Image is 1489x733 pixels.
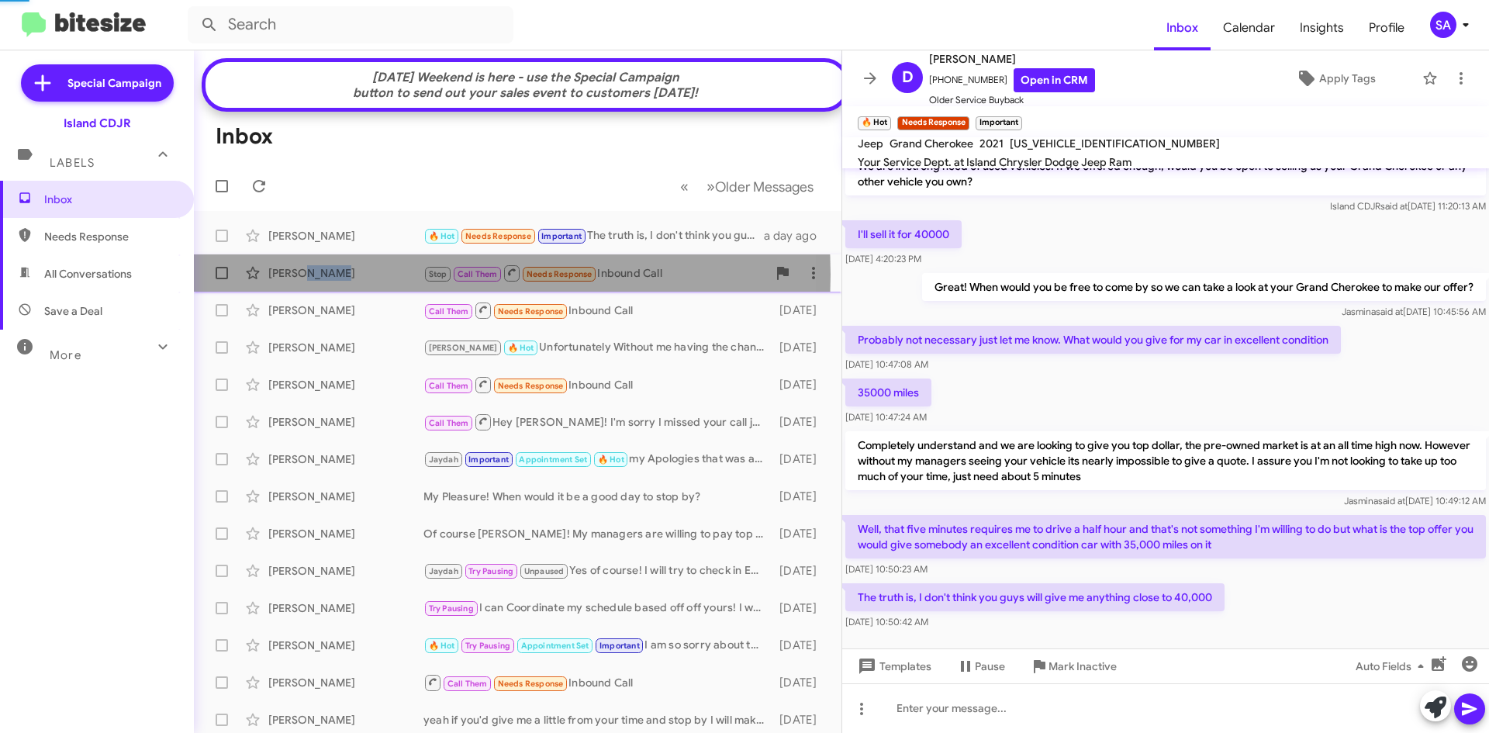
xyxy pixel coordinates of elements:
span: Auto Fields [1356,652,1430,680]
span: Save a Deal [44,303,102,319]
span: Appointment Set [521,641,589,651]
span: Needs Response [527,269,592,279]
div: I can Coordinate my schedule based off off yours! I would just have to inform my appraisals! What... [423,600,772,617]
span: [PERSON_NAME] [929,50,1095,68]
span: Important [541,231,582,241]
span: Important [468,455,509,465]
span: [DATE] 10:47:24 AM [845,411,927,423]
div: Yes of course! I will try to check in Early [DATE] Morning In hopes to getting you on the schedul... [423,562,772,580]
div: SA [1430,12,1456,38]
div: [PERSON_NAME] [268,340,423,355]
a: Special Campaign [21,64,174,102]
div: Island CDJR [64,116,131,131]
div: [PERSON_NAME] [268,675,423,690]
div: [PERSON_NAME] [268,228,423,244]
button: Apply Tags [1256,64,1415,92]
nav: Page navigation example [672,171,823,202]
span: 🔥 Hot [508,343,534,353]
div: [PERSON_NAME] [268,303,423,318]
small: 🔥 Hot [858,116,891,130]
div: [DATE] [772,489,829,504]
div: [DATE] [772,600,829,616]
span: Jasmina [DATE] 10:45:56 AM [1342,306,1486,317]
div: [DATE] [772,303,829,318]
span: [PERSON_NAME] [429,343,498,353]
span: said at [1376,306,1403,317]
span: Needs Response [498,306,564,316]
a: Inbox [1154,5,1211,50]
button: SA [1417,12,1472,38]
button: Pause [944,652,1017,680]
div: my Apologies that was an automated message. I do look forward to meeting with you! [423,451,772,468]
div: a day ago [764,228,829,244]
span: Stop [429,269,447,279]
div: [DATE] [772,414,829,430]
span: [PHONE_NUMBER] [929,68,1095,92]
div: [DATE] [772,563,829,579]
div: [DATE] [772,638,829,653]
div: [DATE] Weekend is here - use the Special Campaign button to send out your sales event to customer... [213,70,838,101]
div: Inbound Call [423,301,772,320]
span: Jeep [858,137,883,150]
div: yeah if you'd give me a little from your time and stop by I will make sure it will not be Wasted! [423,712,772,728]
div: Inbound Call [423,673,772,693]
div: Inbound Call [423,375,772,395]
span: Island CDJR [DATE] 11:20:13 AM [1330,200,1486,212]
div: [PERSON_NAME] [268,638,423,653]
div: [PERSON_NAME] [268,489,423,504]
span: Needs Response [44,229,176,244]
input: Search [188,6,513,43]
span: said at [1380,200,1408,212]
span: [DATE] 4:20:23 PM [845,253,921,265]
div: [PERSON_NAME] [268,712,423,728]
span: Try Pausing [465,641,510,651]
div: [PERSON_NAME] [268,414,423,430]
div: [PERSON_NAME] [268,600,423,616]
div: [PERSON_NAME] [268,265,423,281]
span: 2021 [979,137,1004,150]
div: I am so sorry about that [PERSON_NAME], I will forward this matter to my managers! [423,637,772,655]
span: Unpaused [524,566,565,576]
div: Inbound Call [423,264,767,283]
span: More [50,348,81,362]
div: [PERSON_NAME] [268,377,423,392]
p: The truth is, I don't think you guys will give me anything close to 40,000 [845,583,1225,611]
span: [DATE] 10:50:23 AM [845,563,928,575]
div: [PERSON_NAME] [268,451,423,467]
span: Older Service Buyback [929,92,1095,108]
div: [PERSON_NAME] [268,526,423,541]
span: [US_VEHICLE_IDENTIFICATION_NUMBER] [1010,137,1220,150]
a: Open in CRM [1014,68,1095,92]
button: Previous [671,171,698,202]
div: Of course [PERSON_NAME]! My managers are willing to pay top price for your current vehicle! Do yo... [423,526,772,541]
span: Needs Response [498,679,564,689]
span: Jaydah [429,566,458,576]
span: Special Campaign [67,75,161,91]
span: 🔥 Hot [429,231,455,241]
span: Try Pausing [429,603,474,614]
span: Jaydah [429,455,458,465]
span: Pause [975,652,1005,680]
small: Needs Response [897,116,969,130]
span: [DATE] 10:50:42 AM [845,616,928,628]
span: D [902,65,914,90]
p: Well, that five minutes requires me to drive a half hour and that's not something I'm willing to ... [845,515,1486,558]
span: Needs Response [498,381,564,391]
div: [DATE] [772,451,829,467]
a: Insights [1287,5,1356,50]
div: [DATE] [772,712,829,728]
span: Call Them [429,418,469,428]
div: My Pleasure! When would it be a good day to stop by? [423,489,772,504]
div: The truth is, I don't think you guys will give me anything close to 40,000 [423,227,764,245]
div: Unfortunately Without me having the chance to appraise your vehicle in person, I wouldn't be able... [423,339,772,357]
span: Try Pausing [468,566,513,576]
span: » [706,177,715,196]
p: Completely understand and we are looking to give you top dollar, the pre-owned market is at an al... [845,431,1486,490]
span: Grand Cherokee [890,137,973,150]
span: Apply Tags [1319,64,1376,92]
span: 🔥 Hot [429,641,455,651]
p: 35000 miles [845,379,931,406]
div: [DATE] [772,377,829,392]
button: Templates [842,652,944,680]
